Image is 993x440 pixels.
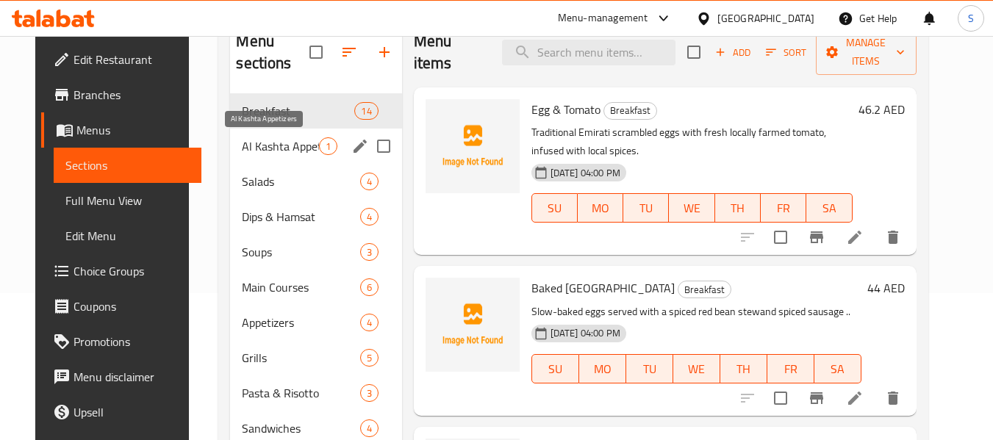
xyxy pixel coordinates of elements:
h2: Menu items [414,30,485,74]
span: Select all sections [301,37,331,68]
span: Sort sections [331,35,367,70]
a: Edit Menu [54,218,201,253]
span: SA [812,198,846,219]
a: Coupons [41,289,201,324]
div: items [354,102,378,120]
a: Edit Restaurant [41,42,201,77]
img: Egg & Tomato [426,99,520,193]
a: Branches [41,77,201,112]
div: items [360,208,379,226]
div: Dips & Hamsat4 [230,199,401,234]
span: [DATE] 04:00 PM [545,166,626,180]
span: SU [538,358,573,380]
a: Full Menu View [54,183,201,218]
span: TH [721,198,755,219]
button: edit [349,135,371,157]
span: Main Courses [242,278,359,296]
span: Breakfast [242,102,354,120]
span: Choice Groups [74,262,190,280]
span: Sort items [756,41,816,64]
span: Select section [678,37,709,68]
span: Sandwiches [242,419,359,437]
span: Menus [76,121,190,139]
span: Al Kashta Appetizers [242,137,318,155]
span: Menu disclaimer [74,368,190,386]
button: Manage items [816,29,916,75]
a: Edit menu item [846,228,864,246]
div: Appetizers4 [230,305,401,340]
span: 4 [361,175,378,189]
span: WE [679,358,714,380]
div: items [360,384,379,402]
div: items [319,137,337,155]
span: SA [820,358,856,380]
div: Main Courses6 [230,270,401,305]
button: delete [875,381,911,416]
span: Dips & Hamsat [242,208,359,226]
span: Promotions [74,333,190,350]
span: Salads [242,173,359,190]
span: Manage items [828,34,904,71]
div: items [360,314,379,331]
div: items [360,278,379,296]
button: SA [806,193,852,223]
span: 14 [355,104,377,118]
div: Breakfast14 [230,93,401,129]
div: Grills5 [230,340,401,375]
button: TU [626,354,673,383]
div: items [360,173,379,190]
span: S [968,10,974,26]
span: Full Menu View [65,192,190,209]
span: Grills [242,349,359,367]
button: delete [875,220,911,255]
a: Upsell [41,394,201,430]
span: MO [585,358,620,380]
span: 3 [361,386,378,400]
div: Al Kashta Appetizers1edit [230,129,401,164]
span: Edit Menu [65,227,190,245]
span: SU [538,198,572,219]
h2: Menu sections [236,30,309,74]
span: Soups [242,243,359,261]
span: 3 [361,245,378,259]
input: search [502,40,675,65]
p: Traditional Emirati scrambled eggs with fresh locally farmed tomato, infused with local spices. [531,123,853,160]
img: Baked Egg Fasoulia [426,278,520,372]
div: items [360,243,379,261]
button: TH [715,193,761,223]
a: Edit menu item [846,389,864,407]
span: Upsell [74,403,190,421]
span: 4 [361,316,378,330]
button: Add [709,41,756,64]
button: SA [814,354,861,383]
a: Menus [41,112,201,148]
span: Appetizers [242,314,359,331]
a: Promotions [41,324,201,359]
span: Pasta & Risotto [242,384,359,402]
span: Breakfast [604,102,656,119]
a: Choice Groups [41,253,201,289]
span: Egg & Tomato [531,98,601,120]
button: MO [579,354,626,383]
span: Baked [GEOGRAPHIC_DATA] [531,277,675,299]
span: Branches [74,86,190,104]
div: Soups3 [230,234,401,270]
span: [DATE] 04:00 PM [545,326,626,340]
button: SU [531,193,578,223]
button: WE [669,193,714,223]
span: Edit Restaurant [74,51,190,68]
span: 1 [320,140,337,154]
span: Coupons [74,297,190,315]
div: Menu-management [558,10,648,27]
button: Add section [367,35,402,70]
button: FR [767,354,814,383]
button: MO [578,193,623,223]
span: Add item [709,41,756,64]
div: items [360,349,379,367]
